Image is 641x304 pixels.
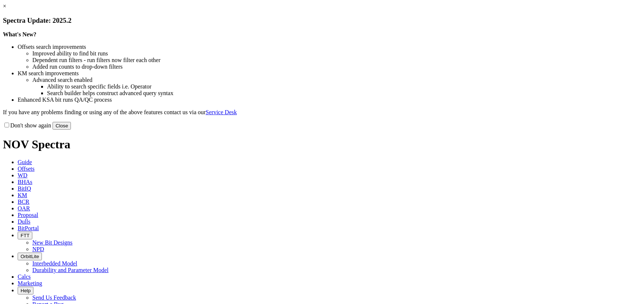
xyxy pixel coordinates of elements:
[32,77,638,83] li: Advanced search enabled
[21,254,39,259] span: OrbitLite
[18,212,38,218] span: Proposal
[18,172,28,178] span: WD
[32,294,76,301] a: Send Us Feedback
[32,246,44,252] a: NPD
[18,179,32,185] span: BHAs
[18,159,32,165] span: Guide
[4,123,9,127] input: Don't show again
[32,64,638,70] li: Added run counts to drop-down filters
[47,83,638,90] li: Ability to search specific fields i.e. Operator
[18,218,30,225] span: Dulls
[53,122,71,130] button: Close
[47,90,638,97] li: Search builder helps construct advanced query syntax
[32,57,638,64] li: Dependent run filters - run filters now filter each other
[18,205,30,211] span: OAR
[18,70,638,77] li: KM search improvements
[18,97,638,103] li: Enhanced KSA bit runs QA/QC process
[32,260,77,267] a: Interbedded Model
[3,138,638,151] h1: NOV Spectra
[18,225,39,231] span: BitPortal
[21,233,29,238] span: FTT
[18,166,35,172] span: Offsets
[32,239,72,246] a: New Bit Designs
[21,288,30,293] span: Help
[3,17,638,25] h3: Spectra Update: 2025.2
[18,185,31,192] span: BitIQ
[3,3,6,9] a: ×
[18,274,31,280] span: Calcs
[206,109,237,115] a: Service Desk
[18,280,42,286] span: Marketing
[32,267,109,273] a: Durability and Parameter Model
[18,192,27,198] span: KM
[3,122,51,129] label: Don't show again
[18,199,29,205] span: BCR
[18,44,638,50] li: Offsets search improvements
[32,50,638,57] li: Improved ability to find bit runs
[3,31,36,37] strong: What's New?
[3,109,638,116] p: If you have any problems finding or using any of the above features contact us via our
